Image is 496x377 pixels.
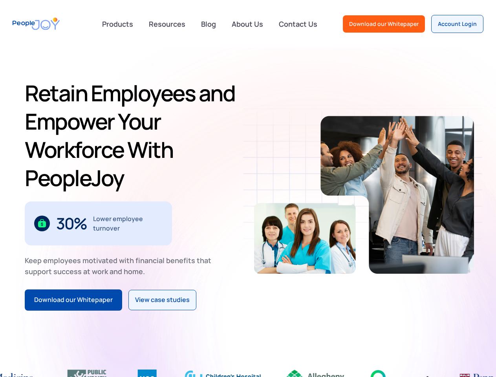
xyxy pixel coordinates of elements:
[349,20,419,28] div: Download our Whitepaper
[25,79,254,192] h1: Retain Employees and Empower Your Workforce With PeopleJoy
[25,201,172,245] div: 3 / 3
[431,15,483,33] a: Account Login
[144,15,190,33] a: Resources
[25,255,218,277] div: Keep employees motivated with financial benefits that support success at work and home.
[196,15,221,33] a: Blog
[34,295,113,305] div: Download our Whitepaper
[25,289,122,311] a: Download our Whitepaper
[227,15,268,33] a: About Us
[254,203,356,274] img: Retain-Employees-PeopleJoy
[343,15,425,33] a: Download our Whitepaper
[93,214,163,233] div: Lower employee turnover
[438,20,477,28] div: Account Login
[56,217,87,230] div: 30%
[135,295,190,305] div: View case studies
[97,16,138,32] div: Products
[13,13,60,35] a: home
[128,290,196,310] a: View case studies
[274,15,322,33] a: Contact Us
[320,116,474,274] img: Retain-Employees-PeopleJoy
